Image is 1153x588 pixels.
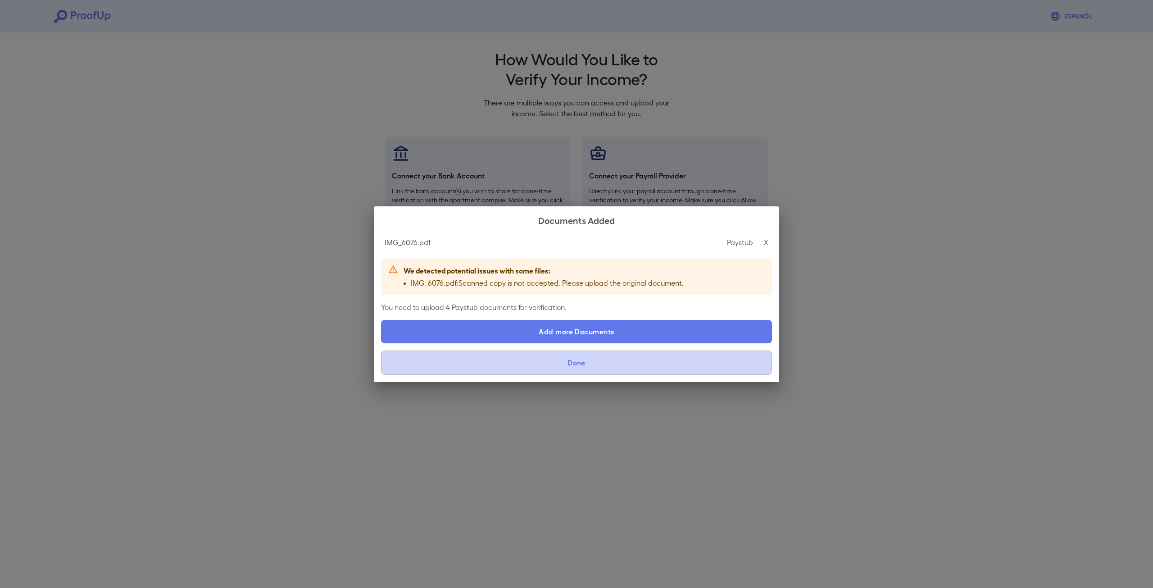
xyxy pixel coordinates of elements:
h2: Documents Added [374,206,779,233]
p: We detected potential issues with some files: [404,265,684,276]
p: You need to upload 4 Paystub documents for verification. [381,302,772,313]
p: IMG_6076.pdf : Scanned copy is not accepted. Please upload the original document. [411,278,684,288]
label: Add more Documents [381,320,772,343]
p: Paystub [727,237,753,248]
p: X [764,237,768,248]
p: IMG_6076.pdf [385,237,431,248]
button: Done [381,351,772,375]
